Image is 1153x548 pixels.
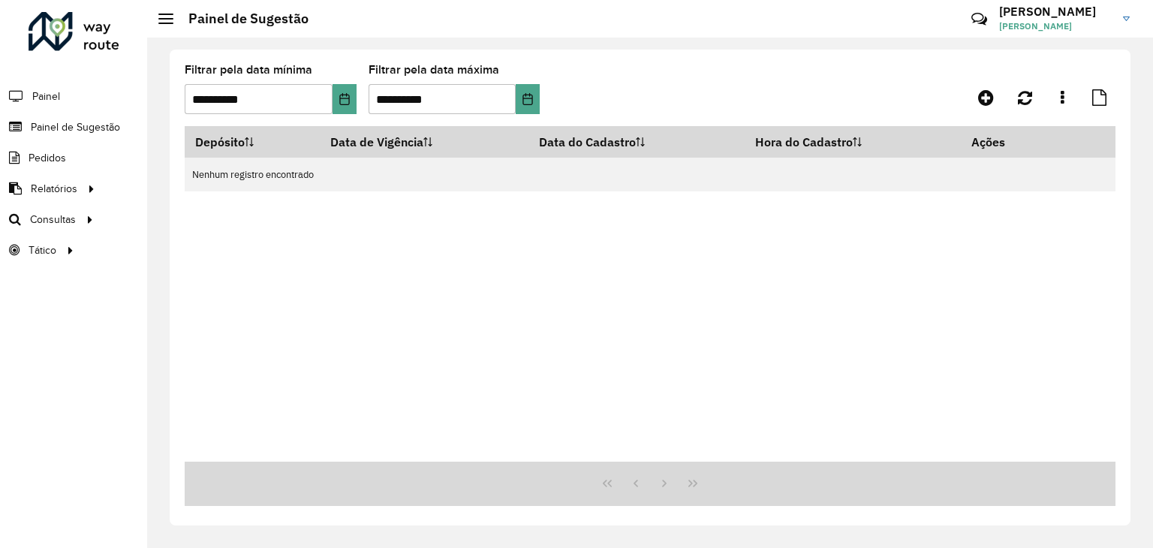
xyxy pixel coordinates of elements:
[529,126,745,158] th: Data do Cadastro
[185,126,320,158] th: Depósito
[32,89,60,104] span: Painel
[999,20,1112,33] span: [PERSON_NAME]
[31,181,77,197] span: Relatórios
[30,212,76,227] span: Consultas
[333,84,357,114] button: Choose Date
[745,126,962,158] th: Hora do Cadastro
[185,158,1115,191] td: Nenhum registro encontrado
[516,84,540,114] button: Choose Date
[29,150,66,166] span: Pedidos
[962,126,1052,158] th: Ações
[31,119,120,135] span: Painel de Sugestão
[369,61,499,79] label: Filtrar pela data máxima
[963,3,995,35] a: Contato Rápido
[999,5,1112,19] h3: [PERSON_NAME]
[29,242,56,258] span: Tático
[320,126,529,158] th: Data de Vigência
[185,61,312,79] label: Filtrar pela data mínima
[173,11,309,27] h2: Painel de Sugestão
